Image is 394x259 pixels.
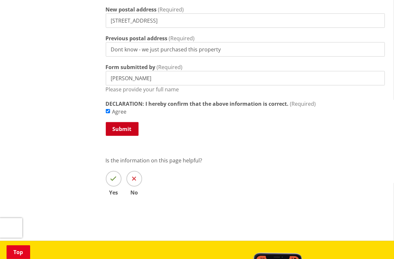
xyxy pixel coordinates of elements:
[106,85,385,93] p: Please provide your full name
[106,6,157,13] label: New postal address
[290,100,316,107] span: (Required)
[106,34,168,42] label: Previous postal address
[106,157,385,164] p: Is the information on this page helpful?
[106,63,156,71] label: Form submitted by
[169,35,195,42] span: (Required)
[106,122,139,136] button: Submit
[126,190,142,195] span: No
[157,64,183,71] span: (Required)
[106,190,122,195] span: Yes
[158,6,184,13] span: (Required)
[364,231,387,255] iframe: Messenger Launcher
[106,100,289,108] strong: DECLARATION: I hereby confirm that the above information is correct.
[112,108,127,116] label: Agree
[7,245,30,259] a: Top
